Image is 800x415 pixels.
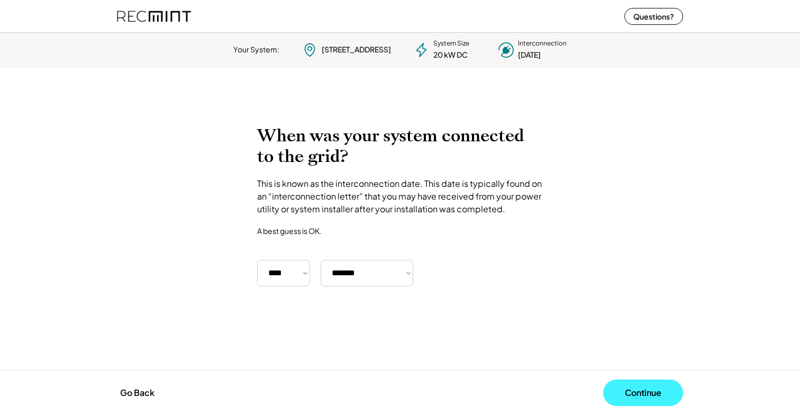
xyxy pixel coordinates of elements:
[257,125,543,167] h2: When was your system connected to the grid?
[518,39,567,48] div: Interconnection
[257,226,322,236] div: A best guess is OK.
[433,39,469,48] div: System Size
[518,50,541,60] div: [DATE]
[433,50,468,60] div: 20 kW DC
[257,177,543,215] div: This is known as the interconnection date. This date is typically found on an “interconnection le...
[624,8,683,25] button: Questions?
[117,2,191,30] img: recmint-logotype%403x%20%281%29.jpeg
[603,380,683,406] button: Continue
[233,44,279,55] div: Your System:
[117,381,158,404] button: Go Back
[322,44,391,55] div: [STREET_ADDRESS]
